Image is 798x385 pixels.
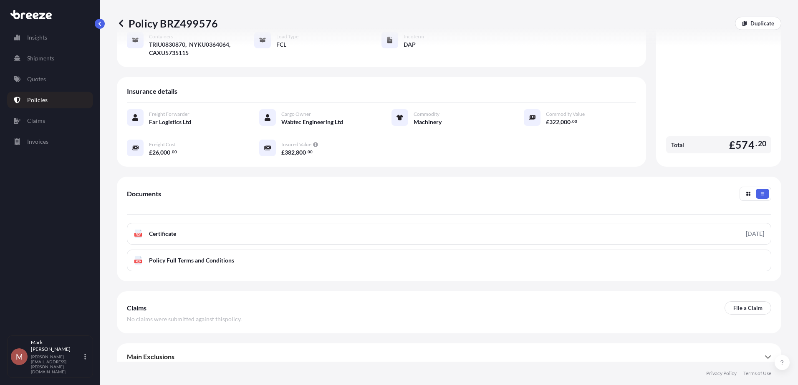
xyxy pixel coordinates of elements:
span: Insurance details [127,87,177,95]
p: Invoices [27,137,48,146]
p: Policies [27,96,48,104]
span: 000 [160,150,170,155]
span: . [755,141,757,146]
p: Claims [27,117,45,125]
p: Duplicate [750,19,774,27]
span: 000 [561,119,571,125]
span: , [159,150,160,155]
span: £ [149,150,152,155]
a: Privacy Policy [706,370,737,377]
span: 574 [735,140,755,150]
span: , [295,150,296,155]
a: Shipments [7,50,93,67]
span: . [306,150,307,153]
span: 00 [308,150,313,153]
span: TRIU0830870, NYKU0364064, CAXU5735115 [149,40,254,57]
a: Claims [7,112,93,129]
text: PDF [136,260,141,263]
span: £ [281,150,285,155]
a: Invoices [7,133,93,150]
span: Freight Cost [149,141,176,148]
a: Policies [7,92,93,108]
a: Insights [7,29,93,46]
span: 20 [758,141,766,146]
div: Main Exclusions [127,347,771,367]
span: 800 [296,150,306,155]
a: Terms of Use [743,370,771,377]
span: Certificate [149,230,176,238]
span: No claims were submitted against this policy . [127,315,242,323]
span: 322 [549,119,559,125]
span: Main Exclusions [127,352,174,361]
div: [DATE] [746,230,764,238]
p: Mark [PERSON_NAME] [31,339,83,352]
a: PDFCertificate[DATE] [127,223,771,245]
span: Commodity [414,111,439,117]
p: Insights [27,33,47,42]
a: Quotes [7,71,93,87]
span: Policy Full Terms and Conditions [149,256,234,265]
span: 00 [572,120,577,123]
p: Shipments [27,54,54,62]
span: Insured Value [281,141,311,148]
p: Quotes [27,75,46,83]
a: PDFPolicy Full Terms and Conditions [127,250,771,271]
p: Policy BRZ499576 [117,17,218,30]
span: Documents [127,190,161,198]
span: Total [671,141,684,149]
span: 26 [152,150,159,155]
text: PDF [136,233,141,236]
span: Wabtec Engineering Ltd [281,118,343,126]
span: M [16,352,23,361]
a: Duplicate [735,17,781,30]
span: Claims [127,304,146,312]
span: , [559,119,561,125]
span: Commodity Value [546,111,585,117]
span: Freight Forwarder [149,111,189,117]
span: Cargo Owner [281,111,311,117]
a: File a Claim [725,301,771,315]
span: 382 [285,150,295,155]
span: Machinery [414,118,442,126]
span: £ [546,119,549,125]
span: £ [729,140,735,150]
p: [PERSON_NAME][EMAIL_ADDRESS][PERSON_NAME][DOMAIN_NAME] [31,354,83,374]
span: Far Logistics Ltd [149,118,191,126]
p: File a Claim [733,304,763,312]
span: 00 [172,150,177,153]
